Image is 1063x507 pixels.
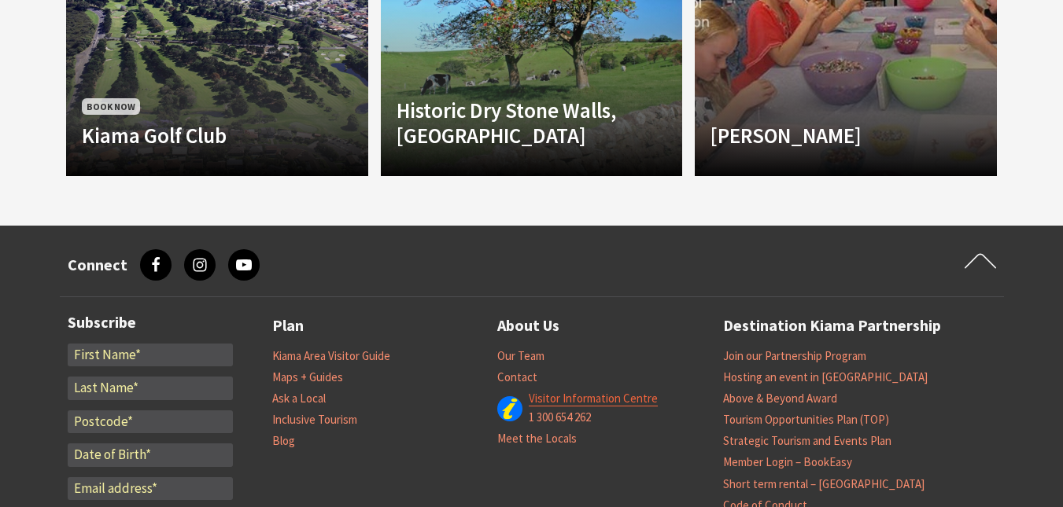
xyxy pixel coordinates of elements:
[723,454,852,470] a: Member Login – BookEasy
[68,255,127,274] h3: Connect
[529,410,591,425] a: 1 300 654 262
[723,391,837,406] a: Above & Beyond Award
[68,377,233,400] input: Last Name*
[272,369,343,385] a: Maps + Guides
[272,412,357,428] a: Inclusive Tourism
[272,313,304,339] a: Plan
[82,123,307,148] h4: Kiama Golf Club
[397,97,622,149] h4: Historic Dry Stone Walls, [GEOGRAPHIC_DATA]
[497,313,559,339] a: About Us
[529,391,658,406] a: Visitor Information Centre
[497,431,577,446] a: Meet the Locals
[272,433,295,449] a: Blog
[723,348,866,364] a: Join our Partnership Program
[723,369,928,385] a: Hosting an event in [GEOGRAPHIC_DATA]
[272,391,326,406] a: Ask a Local
[68,477,233,501] input: Email address*
[723,433,891,449] a: Strategic Tourism and Events Plan
[723,412,889,428] a: Tourism Opportunities Plan (TOP)
[497,369,537,385] a: Contact
[723,313,941,339] a: Destination Kiama Partnership
[68,313,233,332] h3: Subscribe
[711,123,936,148] h4: [PERSON_NAME]
[272,348,390,364] a: Kiama Area Visitor Guide
[68,344,233,367] input: First Name*
[497,348,544,364] a: Our Team
[68,443,233,467] input: Date of Birth*
[68,410,233,434] input: Postcode*
[82,98,140,115] span: Book Now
